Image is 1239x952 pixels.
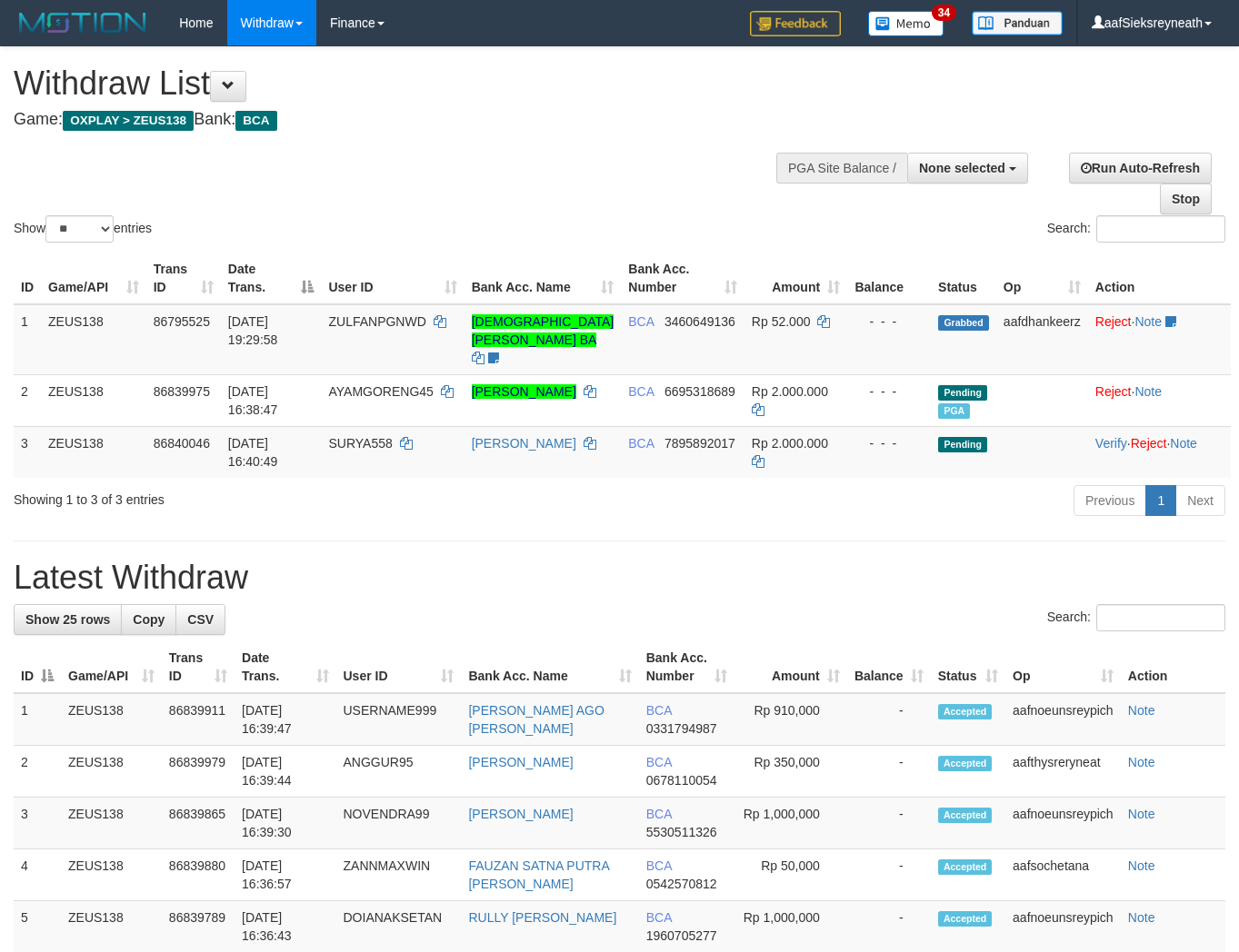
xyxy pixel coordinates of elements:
span: Show 25 rows [25,612,110,627]
span: BCA [646,807,672,821]
span: Copy 0542570812 to clipboard [646,877,717,891]
th: Amount: activate to sort column ascending [734,641,847,693]
td: 4 [14,849,61,901]
td: ZEUS138 [61,693,162,746]
td: aafdhankeerz [996,304,1088,375]
th: Op: activate to sort column ascending [996,253,1088,304]
td: ZANNMAXWIN [336,849,462,901]
th: Date Trans.: activate to sort column ascending [235,641,335,693]
td: - [847,693,931,746]
a: Note [1128,807,1155,821]
a: Run Auto-Refresh [1069,153,1212,183]
th: Balance [847,253,931,304]
th: ID [14,253,41,304]
span: Grabbed [938,315,989,331]
td: 86839880 [162,849,235,901]
span: BCA [628,314,654,329]
td: ZEUS138 [41,426,146,478]
span: 86839975 [154,384,210,399]
th: Bank Acc. Name: activate to sort column ascending [465,253,622,304]
img: Feedback.jpg [750,11,841,36]
span: [DATE] 16:38:47 [228,384,278,417]
span: Accepted [938,859,993,875]
span: SURYA558 [328,436,392,451]
th: Date Trans.: activate to sort column descending [221,253,322,304]
span: Rp 2.000.000 [752,436,828,451]
a: CSV [175,604,225,635]
td: 86839911 [162,693,235,746]
a: RULLY [PERSON_NAME] [468,910,616,925]
th: Status [931,253,996,304]
th: Game/API: activate to sort column ascending [61,641,162,693]
td: 86839865 [162,798,235,849]
td: · [1088,304,1231,375]
img: panduan.png [972,11,1063,35]
a: Verify [1095,436,1127,451]
td: ZEUS138 [61,746,162,798]
span: 34 [932,5,956,21]
span: BCA [646,755,672,769]
a: 1 [1145,485,1176,516]
td: ZEUS138 [61,798,162,849]
span: OXPLAY > ZEUS138 [63,111,194,131]
span: Rp 52.000 [752,314,811,329]
span: Accepted [938,808,993,823]
td: - [847,849,931,901]
th: Bank Acc. Name: activate to sort column ascending [461,641,638,693]
span: CSV [187,612,214,627]
td: - [847,798,931,849]
a: Reject [1131,436,1167,451]
div: Showing 1 to 3 of 3 entries [14,483,503,509]
a: Note [1128,755,1155,769]
span: Accepted [938,756,993,771]
a: [DEMOGRAPHIC_DATA][PERSON_NAME] BA [472,314,615,347]
td: [DATE] 16:39:30 [235,798,335,849]
input: Search: [1096,215,1225,243]
span: BCA [646,858,672,873]
td: 86839979 [162,746,235,798]
td: [DATE] 16:39:44 [235,746,335,798]
td: Rp 1,000,000 [734,798,847,849]
span: None selected [919,161,1005,175]
a: Reject [1095,314,1132,329]
span: BCA [646,910,672,925]
span: [DATE] 16:40:49 [228,436,278,469]
a: [PERSON_NAME] [468,755,573,769]
a: Note [1128,703,1155,718]
span: Pending [938,385,987,401]
a: [PERSON_NAME] [468,807,573,821]
th: ID: activate to sort column descending [14,641,61,693]
a: Note [1134,314,1162,329]
span: Copy 3460649136 to clipboard [664,314,735,329]
input: Search: [1096,604,1225,631]
a: Note [1170,436,1197,451]
a: Note [1128,910,1155,925]
select: Showentries [45,215,114,243]
div: - - - [854,434,924,452]
td: Rp 910,000 [734,693,847,746]
span: Copy 7895892017 to clipboard [664,436,735,451]
th: Game/API: activate to sort column ascending [41,253,146,304]
td: 1 [14,693,61,746]
td: ANGGUR95 [336,746,462,798]
h4: Game: Bank: [14,111,808,129]
a: [PERSON_NAME] [472,384,576,399]
td: 3 [14,798,61,849]
a: FAUZAN SATNA PUTRA [PERSON_NAME] [468,858,609,891]
td: [DATE] 16:36:57 [235,849,335,901]
span: Copy 0678110054 to clipboard [646,773,717,788]
td: ZEUS138 [41,374,146,426]
td: aafsochetana [1005,849,1121,901]
a: Previous [1074,485,1146,516]
h1: Latest Withdraw [14,560,1225,596]
div: - - - [854,382,924,401]
span: BCA [235,111,276,131]
span: Accepted [938,704,993,719]
button: None selected [907,153,1028,183]
label: Show entries [14,215,152,243]
td: aafnoeunsreypich [1005,693,1121,746]
td: · [1088,374,1231,426]
th: Action [1121,641,1225,693]
td: Rp 350,000 [734,746,847,798]
td: Rp 50,000 [734,849,847,901]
